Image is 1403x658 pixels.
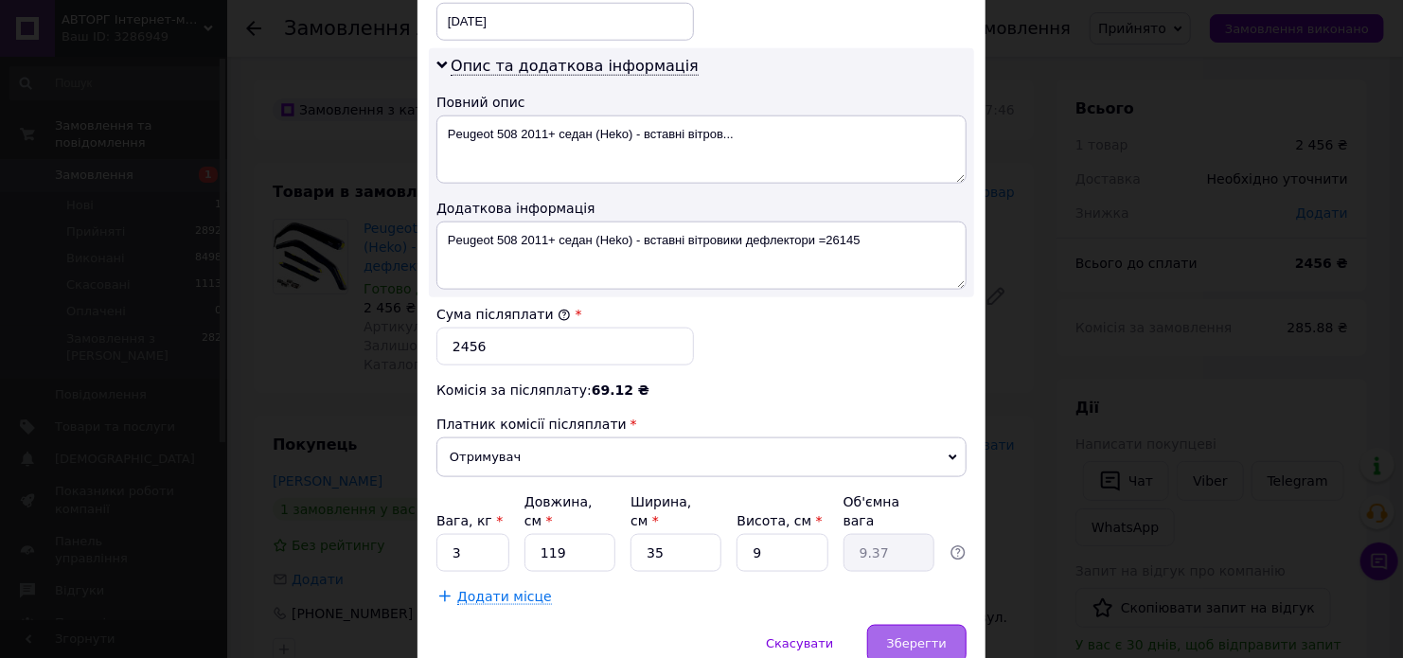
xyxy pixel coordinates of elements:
span: Отримувач [436,437,967,477]
label: Висота, см [737,513,822,528]
span: Опис та додаткова інформація [451,57,699,76]
textarea: Peugeot 508 2011+ седан (Heko) - вставні вітровики дефлектори =26145 [436,222,967,290]
label: Ширина, см [630,494,691,528]
span: Скасувати [766,636,833,650]
div: Об'ємна вага [844,492,934,530]
div: Додаткова інформація [436,199,967,218]
label: Довжина, см [524,494,593,528]
label: Сума післяплати [436,307,571,322]
span: Зберегти [887,636,947,650]
label: Вага, кг [436,513,503,528]
textarea: Peugeot 508 2011+ седан (Heko) - вставні вітров... [436,116,967,184]
div: Повний опис [436,93,967,112]
span: Платник комісії післяплати [436,417,627,432]
span: 69.12 ₴ [592,382,649,398]
span: Додати місце [457,589,552,605]
div: Комісія за післяплату: [436,381,967,400]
